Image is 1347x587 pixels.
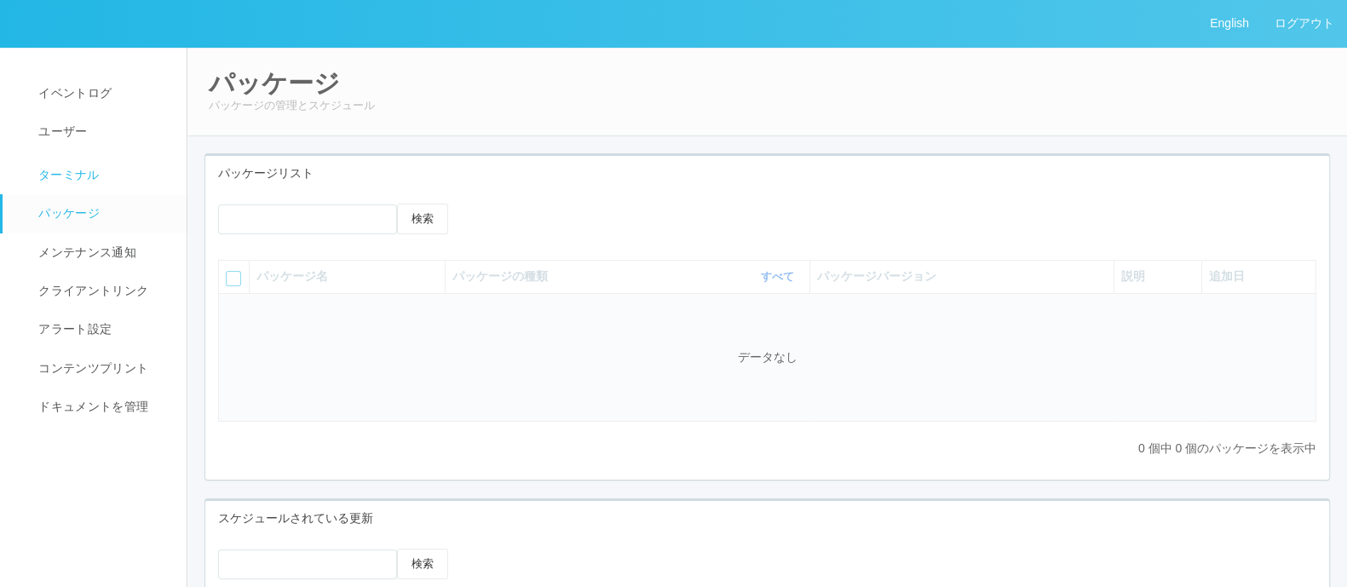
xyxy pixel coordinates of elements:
[3,310,202,348] a: アラート設定
[209,69,1326,97] h2: パッケージ
[1209,269,1245,283] span: 追加日
[34,322,112,336] span: アラート設定
[3,349,202,388] a: コンテンツプリント
[3,194,202,233] a: パッケージ
[757,268,803,285] button: すべて
[3,233,202,272] a: メンテナンス通知
[1138,440,1316,458] p: 0 個中 0 個のパッケージを表示中
[205,501,1329,536] div: スケジュールされている更新
[219,293,1316,422] td: データなし
[3,112,202,151] a: ユーザー
[34,168,100,181] span: ターミナル
[3,74,202,112] a: イベントログ
[452,268,552,285] span: パッケージの種類
[3,152,202,194] a: ターミナル
[817,269,936,283] span: パッケージバージョン
[34,245,136,259] span: メンテナンス通知
[397,549,448,579] button: 検索
[256,269,328,283] span: パッケージ名
[397,204,448,234] button: 検索
[34,206,100,220] span: パッケージ
[34,361,148,375] span: コンテンツプリント
[34,400,148,413] span: ドキュメントを管理
[1121,268,1194,285] div: 説明
[205,156,1329,191] div: パッケージリスト
[3,388,202,426] a: ドキュメントを管理
[34,284,148,297] span: クライアントリンク
[209,97,1326,114] p: パッケージの管理とスケジュール
[3,272,202,310] a: クライアントリンク
[761,270,798,283] a: すべて
[34,86,112,100] span: イベントログ
[34,124,87,138] span: ユーザー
